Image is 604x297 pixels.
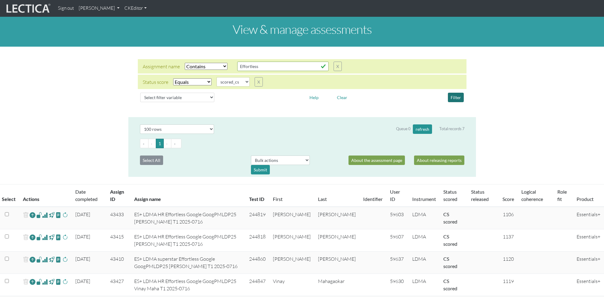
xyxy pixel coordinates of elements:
span: rescore [62,278,68,285]
button: Clear [334,93,350,102]
span: view [49,256,55,263]
span: view [49,278,55,285]
a: Date completed [75,189,98,202]
td: 244847 [245,274,269,296]
ul: Pagination [140,139,464,148]
td: LDMA [409,229,440,252]
a: Completed = assessment has been completed; CS scored = assessment has been CLAS scored; LS scored... [443,278,457,291]
span: 1120 [503,256,514,262]
td: 43410 [106,252,130,274]
span: Analyst score [42,211,48,219]
button: Select All [140,156,163,165]
span: view [36,211,42,218]
span: delete [23,255,29,264]
a: Sign out [55,2,76,14]
th: Assign ID [106,184,130,207]
a: Last [318,196,327,202]
span: rescore [62,256,68,263]
a: Reopen [30,211,35,220]
a: First [273,196,283,202]
a: Status scored [443,189,457,202]
td: [DATE] [72,274,106,296]
td: 244819 [245,207,269,229]
td: [DATE] [72,207,106,229]
td: ES+ LDMA HR Effortless Google GoogPMLDP25 [PERSON_NAME] T1 2025-0716 [130,207,245,229]
a: Identifier [363,196,383,202]
td: 43433 [106,207,130,229]
span: delete [23,233,29,242]
span: delete [23,277,29,286]
button: X [255,77,263,87]
span: Analyst score [42,234,48,241]
td: [PERSON_NAME] [269,207,314,229]
span: view [55,256,61,263]
td: Vinay [269,274,314,296]
td: ES+ LDMA HR Effortless Google GoogPMLDP25 Vinay Maha T1 2025-0716 [130,274,245,296]
span: rescore [62,234,68,241]
span: 1106 [503,211,514,217]
img: lecticalive [5,3,51,14]
span: view [55,234,61,241]
a: Score [502,196,514,202]
td: Mahagaokar [314,274,359,296]
button: X [334,62,342,71]
td: [PERSON_NAME] [314,252,359,274]
span: view [36,256,42,263]
a: Instrument [412,196,436,202]
div: Submit [251,165,270,174]
span: view [36,278,42,285]
td: [PERSON_NAME] [269,252,314,274]
button: Help [307,93,321,102]
a: [PERSON_NAME] [76,2,122,14]
td: 59603 [386,207,409,229]
a: CKEditor [122,2,149,14]
a: Reopen [30,255,35,264]
div: Status score [143,78,168,86]
td: Essentials+ [573,252,604,274]
span: view [55,211,61,218]
a: Reopen [30,277,35,286]
a: Product [577,196,594,202]
td: 43427 [106,274,130,296]
span: 1119 [503,278,514,284]
button: Go to page 1 [156,139,164,148]
td: [PERSON_NAME] [314,207,359,229]
span: rescore [62,211,68,219]
a: Status released [471,189,489,202]
span: view [55,278,61,285]
th: Assign name [130,184,245,207]
td: [PERSON_NAME] [314,229,359,252]
a: Completed = assessment has been completed; CS scored = assessment has been CLAS scored; LS scored... [443,211,457,224]
a: Completed = assessment has been completed; CS scored = assessment has been CLAS scored; LS scored... [443,234,457,247]
td: ES+ LDMA HR Effortless Google GoogPMLDP25 [PERSON_NAME] T1 2025-0716 [130,229,245,252]
td: 43415 [106,229,130,252]
th: Test ID [245,184,269,207]
td: LDMA [409,252,440,274]
a: Help [307,94,321,100]
span: delete [23,211,29,220]
td: 244818 [245,229,269,252]
td: LDMA [409,207,440,229]
td: ES+ LDMA superstar Effortless Google GoogPMLDP25 [PERSON_NAME] T1 2025-0716 [130,252,245,274]
span: view [36,234,42,241]
td: Essentials+ [573,207,604,229]
td: 59637 [386,252,409,274]
div: Queue 0 Total records 7 [396,124,464,134]
td: LDMA [409,274,440,296]
a: Completed = assessment has been completed; CS scored = assessment has been CLAS scored; LS scored... [443,256,457,269]
td: 59607 [386,229,409,252]
a: Role fit [557,189,567,202]
td: [PERSON_NAME] [269,229,314,252]
a: Reopen [30,233,35,242]
a: User ID [390,189,400,202]
span: view [49,211,55,218]
td: Essentials+ [573,274,604,296]
td: [DATE] [72,252,106,274]
button: Filter [448,93,464,102]
span: 1137 [503,234,514,240]
span: Analyst score [42,278,48,285]
a: About releasing reports [414,156,464,165]
span: Analyst score [42,256,48,263]
td: 244860 [245,252,269,274]
td: 59630 [386,274,409,296]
